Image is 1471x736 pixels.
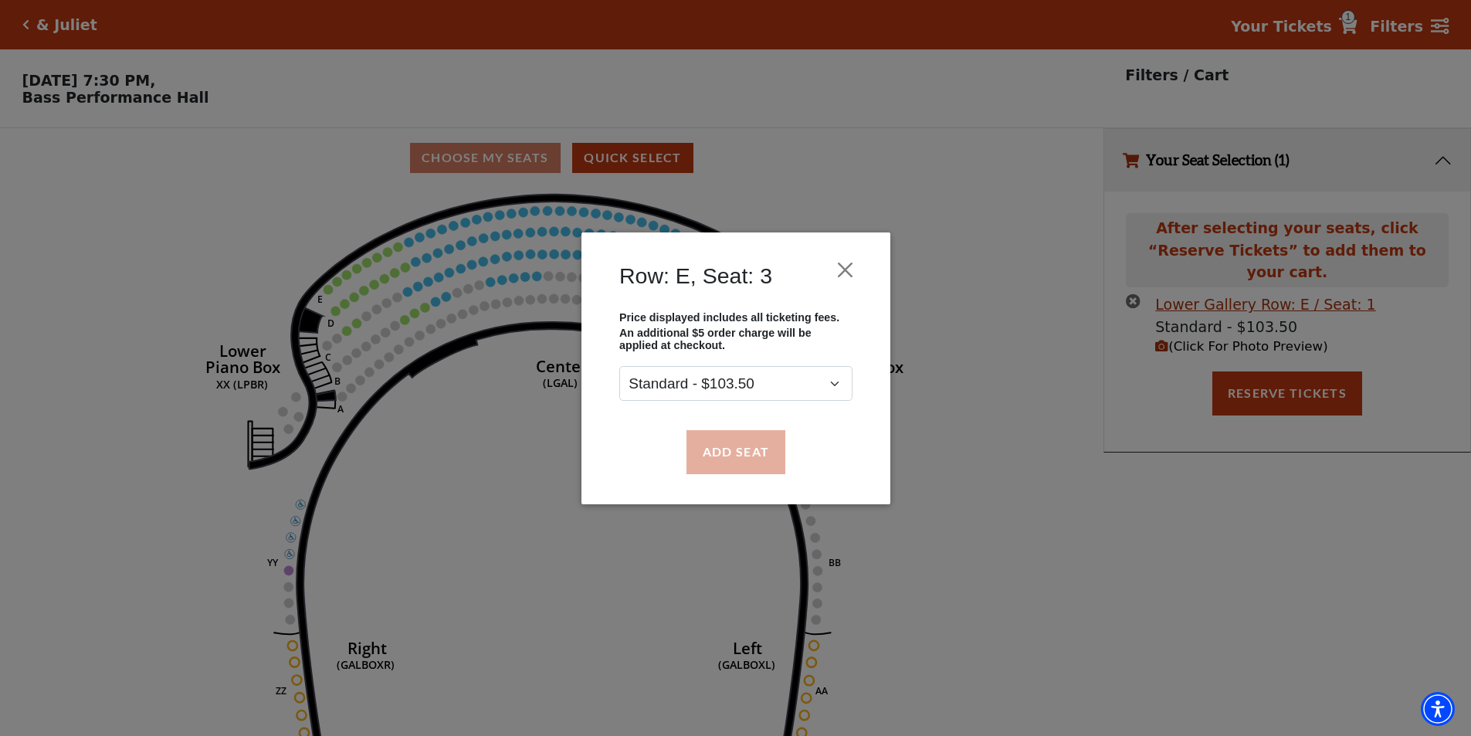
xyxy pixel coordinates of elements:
[619,263,772,289] h4: Row: E, Seat: 3
[830,255,859,284] button: Close
[1421,692,1455,726] div: Accessibility Menu
[686,430,785,473] button: Add Seat
[619,327,852,351] p: An additional $5 order charge will be applied at checkout.
[619,310,852,323] p: Price displayed includes all ticketing fees.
